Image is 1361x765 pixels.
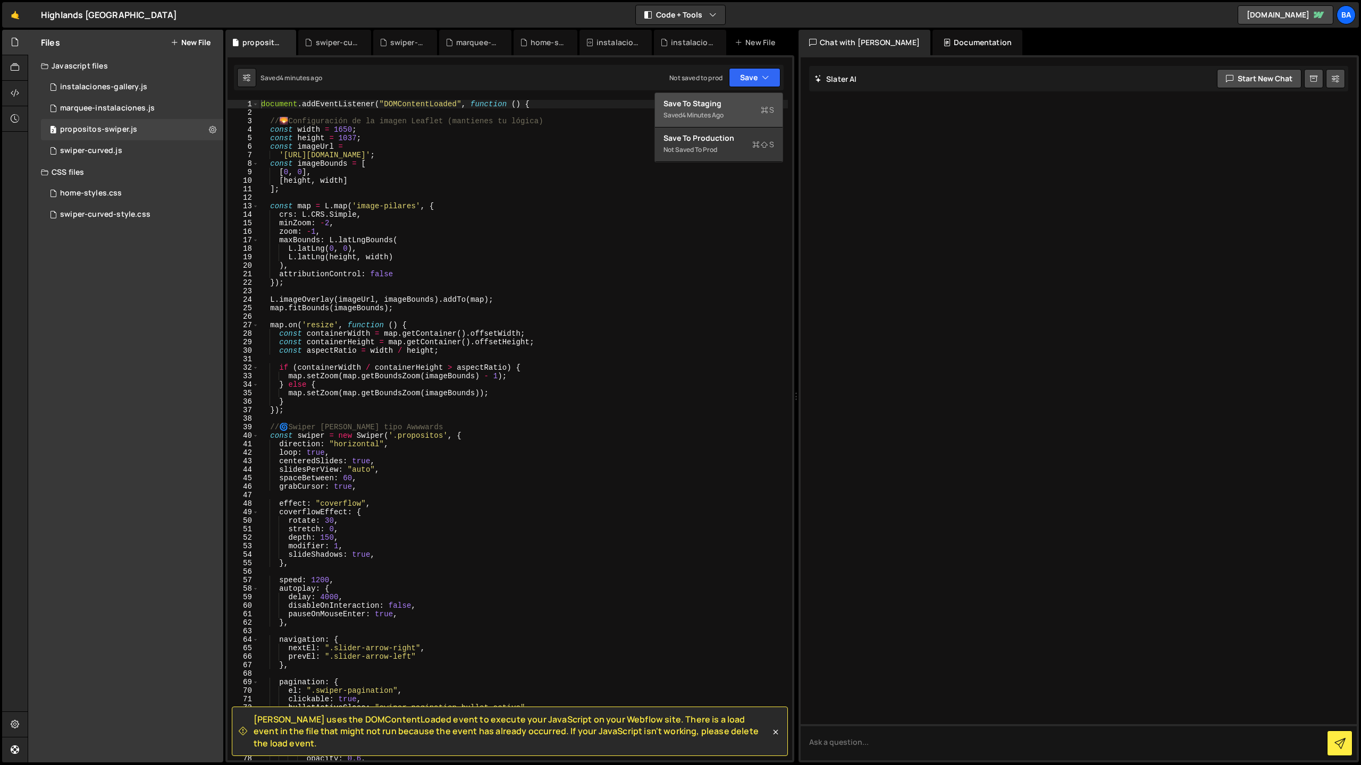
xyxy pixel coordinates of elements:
[456,37,499,48] div: marquee-instalaciones.js
[28,55,223,76] div: Javascript files
[228,508,259,516] div: 49
[1217,69,1301,88] button: Start new chat
[228,627,259,635] div: 63
[41,204,223,225] div: 17343/48188.css
[228,533,259,542] div: 52
[228,329,259,338] div: 28
[228,737,259,746] div: 76
[752,139,774,150] span: S
[41,140,223,161] div: 17343/48187.js
[228,695,259,703] div: 71
[228,185,259,193] div: 11
[228,202,259,210] div: 13
[228,559,259,567] div: 55
[242,37,283,48] div: propositos-swiper.js
[228,567,259,576] div: 56
[228,474,259,482] div: 45
[228,397,259,406] div: 36
[228,576,259,584] div: 57
[228,542,259,550] div: 53
[390,37,424,48] div: swiper-curved.js
[228,644,259,652] div: 65
[228,193,259,202] div: 12
[228,516,259,525] div: 50
[228,142,259,151] div: 6
[228,227,259,236] div: 16
[228,134,259,142] div: 5
[228,270,259,278] div: 21
[280,73,322,82] div: 4 minutes ago
[228,669,259,678] div: 68
[41,37,60,48] h2: Files
[228,176,259,185] div: 10
[228,729,259,737] div: 75
[682,110,724,120] div: 4 minutes ago
[228,414,259,423] div: 38
[60,125,137,134] div: propositos-swiper.js
[60,104,155,113] div: marquee-instalaciones.js
[228,355,259,363] div: 31
[50,126,56,135] span: 2
[228,151,259,159] div: 7
[228,423,259,431] div: 39
[228,440,259,448] div: 41
[228,610,259,618] div: 61
[41,76,223,98] div: 17343/48172.js
[228,754,259,763] div: 78
[60,210,150,219] div: swiper-curved-style.css
[228,593,259,601] div: 59
[228,720,259,729] div: 74
[2,2,28,28] a: 🤙
[41,98,223,119] div: 17343/48183.js
[1238,5,1333,24] a: [DOMAIN_NAME]
[729,68,780,87] button: Save
[228,686,259,695] div: 70
[228,236,259,244] div: 17
[228,389,259,397] div: 35
[228,550,259,559] div: 54
[228,380,259,389] div: 34
[228,491,259,499] div: 47
[60,146,122,156] div: swiper-curved.js
[228,712,259,720] div: 73
[228,287,259,295] div: 23
[228,125,259,134] div: 4
[228,100,259,108] div: 1
[228,448,259,457] div: 42
[60,82,147,92] div: instalaciones-gallery.js
[228,168,259,176] div: 9
[663,143,774,156] div: Not saved to prod
[636,5,725,24] button: Code + Tools
[663,133,774,143] div: Save to Production
[932,30,1022,55] div: Documentation
[41,183,223,204] div: 17343/48179.css
[228,321,259,329] div: 27
[171,38,211,47] button: New File
[41,8,177,21] div: Highlands [GEOGRAPHIC_DATA]
[799,30,930,55] div: Chat with [PERSON_NAME]
[228,295,259,304] div: 24
[261,73,322,82] div: Saved
[1337,5,1356,24] div: Ba
[814,74,857,84] h2: Slater AI
[228,304,259,312] div: 25
[228,117,259,125] div: 3
[60,189,122,198] div: home-styles.css
[228,372,259,380] div: 33
[735,37,779,48] div: New File
[228,618,259,627] div: 62
[228,652,259,661] div: 66
[531,37,565,48] div: home-styles.css
[254,713,770,749] span: [PERSON_NAME] uses the DOMContentLoaded event to execute your JavaScript on your Webflow site. Th...
[228,219,259,227] div: 15
[663,98,774,109] div: Save to Staging
[228,210,259,219] div: 14
[669,73,722,82] div: Not saved to prod
[761,105,774,115] span: S
[228,635,259,644] div: 64
[655,127,783,162] button: Save to ProductionS Not saved to prod
[228,363,259,372] div: 32
[228,406,259,414] div: 37
[228,661,259,669] div: 67
[228,525,259,533] div: 51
